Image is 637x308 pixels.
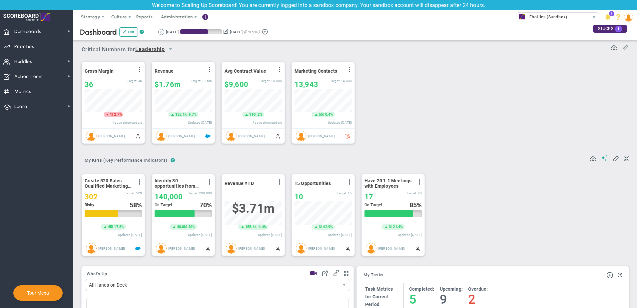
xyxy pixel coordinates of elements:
[186,225,187,229] span: |
[114,225,124,229] span: 17.5%
[133,10,156,24] span: Reports
[295,181,331,186] span: 15 Opportunities
[364,203,382,207] span: On Target
[363,273,384,278] button: My Tasks
[338,279,350,291] span: select
[189,112,197,117] span: 9.7%
[295,68,337,74] span: Marketing Contacts
[81,14,100,19] span: Strategy
[188,121,212,124] span: Updated [DATE]
[200,201,212,209] div: %
[226,243,237,254] img: Mike Patel
[98,134,125,138] span: [PERSON_NAME]
[613,10,623,24] li: Help & Frequently Asked Questions (FAQ)
[589,13,599,22] span: select
[161,14,193,19] span: Administration
[168,134,195,138] span: [PERSON_NAME]
[225,80,248,89] span: $9,600
[118,233,142,237] span: Updated [DATE]
[330,79,340,83] span: Target:
[200,201,207,209] span: 70
[321,225,322,229] span: |
[409,201,417,209] span: 85
[398,233,422,237] span: Updated [DATE]
[85,80,93,89] span: 36
[612,155,619,161] span: Edit My KPIs
[295,80,318,89] span: 13,943
[125,191,135,195] span: Target:
[366,243,376,254] img: Mike Patel
[526,13,567,21] span: Ebottles (Sandbox)
[257,225,258,229] span: |
[256,112,257,117] span: |
[14,85,31,99] span: Metrics
[205,246,211,251] span: Manually Updated
[363,273,384,277] span: My Tasks
[85,203,94,207] span: Risky
[238,134,265,138] span: [PERSON_NAME]
[393,225,403,229] span: 21.4%
[112,225,113,229] span: |
[468,286,488,292] h4: Overdue:
[156,243,167,254] img: Mike Patel
[82,155,171,166] span: My KPIs (Key Performance Indicators)
[86,131,97,141] img: Jane Wilson
[155,178,203,189] span: Identify 30 opportunities from SmithCo resulting in $200K new sales
[409,201,422,209] div: %
[255,121,282,124] span: days since update
[275,133,281,139] span: Manually Updated
[244,29,260,35] span: (Current)
[226,131,237,141] img: Katie Williams
[135,45,165,54] span: Leadership
[601,155,608,161] span: Suggestions (AI Feature)
[323,112,324,117] span: |
[98,246,125,250] span: [PERSON_NAME]
[325,112,333,117] span: 0.4%
[440,292,463,307] h4: 9
[407,191,417,195] span: Target:
[364,178,413,189] span: Have 20 1:1 Meetings with Employees
[249,112,255,117] span: 190
[615,26,622,32] span: 1
[328,121,352,124] span: Updated [DATE]
[345,133,350,139] span: HubSpot Enabled
[409,292,434,307] h4: 5
[158,29,164,35] button: Go to previous period
[319,224,321,230] span: 3
[415,246,420,251] span: Manually Updated
[308,134,335,138] span: [PERSON_NAME]
[611,43,617,50] span: Refresh Data
[168,246,195,250] span: [PERSON_NAME]
[319,112,323,117] span: 55
[138,79,142,83] span: 35
[232,201,275,216] span: $3,707,282
[14,100,27,114] span: Learn
[14,70,43,84] span: Action Items
[468,292,488,307] h4: 2
[238,246,265,250] span: [PERSON_NAME]
[130,201,137,209] span: 58
[135,246,141,251] span: Salesforce Enabled<br ></span>Sandbox: Quarterly Leads and Opportunities
[345,246,350,251] span: Manually Updated
[85,68,114,74] span: Gross Margin
[119,27,138,37] button: Edit
[187,112,188,117] span: |
[593,25,627,33] div: STUCKS
[155,193,183,201] span: 140,000
[275,246,281,251] span: Manually Updated
[440,286,463,292] h4: Upcoming:
[409,286,434,292] h4: Completed:
[155,80,181,89] span: $1,758,367
[418,191,422,195] span: 20
[180,29,222,34] div: Period Progress: 66% Day 60 of 90 with 30 remaining.
[609,11,614,16] span: 1
[378,246,405,250] span: [PERSON_NAME]
[85,178,133,189] span: Create 520 Sales Qualified Marketing Leads
[25,290,51,296] button: Tour Menu
[348,191,352,195] span: 15
[389,224,391,230] span: 3
[155,203,172,207] span: On Target
[14,40,34,54] span: Priorities
[130,201,142,209] div: %
[82,44,178,56] span: Critical Numbers for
